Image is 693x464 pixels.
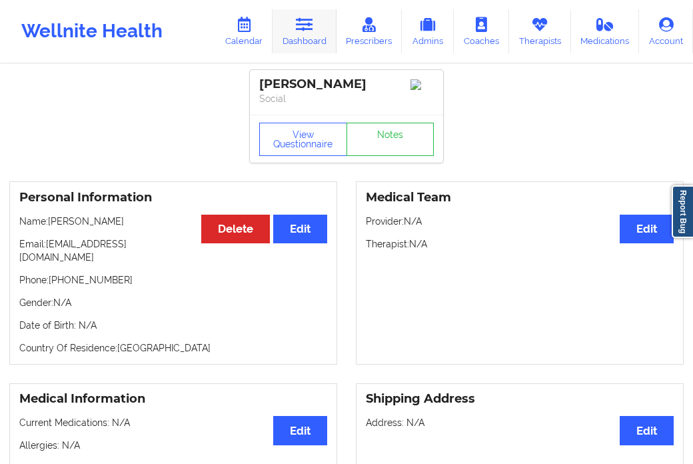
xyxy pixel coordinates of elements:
[571,9,640,53] a: Medications
[273,215,327,243] button: Edit
[19,190,327,205] h3: Personal Information
[19,439,327,452] p: Allergies: N/A
[366,391,674,407] h3: Shipping Address
[402,9,454,53] a: Admins
[259,123,347,156] button: View Questionnaire
[639,9,693,53] a: Account
[672,185,693,238] a: Report Bug
[19,416,327,429] p: Current Medications: N/A
[19,391,327,407] h3: Medical Information
[366,237,674,251] p: Therapist: N/A
[259,77,434,92] div: [PERSON_NAME]
[19,341,327,355] p: Country Of Residence: [GEOGRAPHIC_DATA]
[366,416,674,429] p: Address: N/A
[19,237,327,264] p: Email: [EMAIL_ADDRESS][DOMAIN_NAME]
[19,273,327,287] p: Phone: [PHONE_NUMBER]
[366,190,674,205] h3: Medical Team
[454,9,509,53] a: Coaches
[259,92,434,105] p: Social
[366,215,674,228] p: Provider: N/A
[273,9,337,53] a: Dashboard
[201,215,270,243] button: Delete
[215,9,273,53] a: Calendar
[273,416,327,445] button: Edit
[19,296,327,309] p: Gender: N/A
[346,123,434,156] a: Notes
[337,9,402,53] a: Prescribers
[19,319,327,332] p: Date of Birth: N/A
[410,79,434,90] img: Image%2Fplaceholer-image.png
[620,215,674,243] button: Edit
[509,9,571,53] a: Therapists
[620,416,674,445] button: Edit
[19,215,327,228] p: Name: [PERSON_NAME]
